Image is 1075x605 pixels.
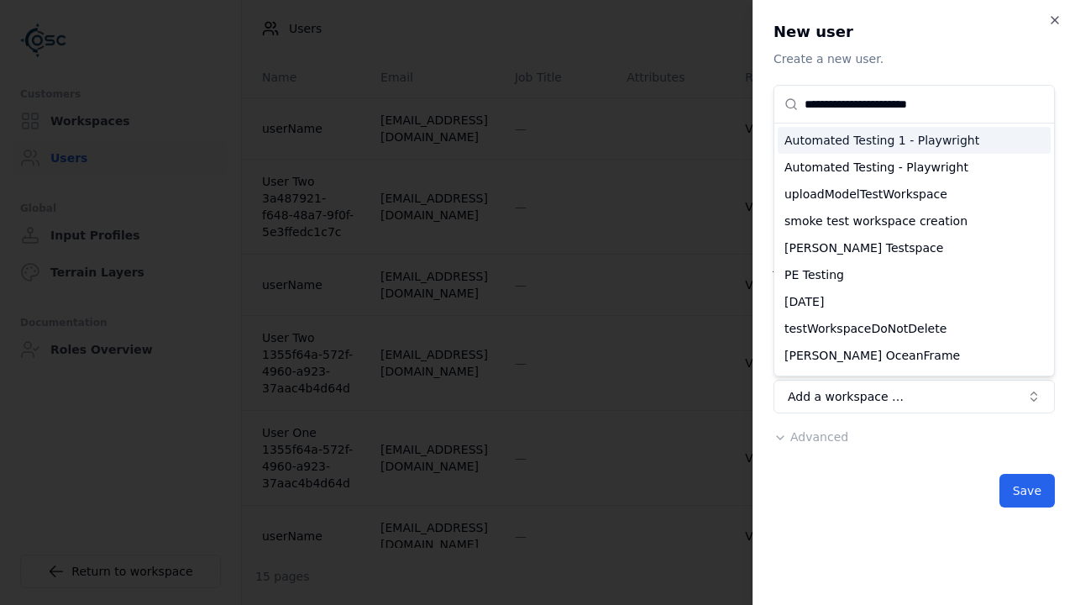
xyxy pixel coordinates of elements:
[778,369,1051,396] div: usama test 4
[778,127,1051,154] div: Automated Testing 1 - Playwright
[778,288,1051,315] div: [DATE]
[778,315,1051,342] div: testWorkspaceDoNotDelete
[778,234,1051,261] div: [PERSON_NAME] Testspace
[778,181,1051,208] div: uploadModelTestWorkspace
[778,208,1051,234] div: smoke test workspace creation
[778,154,1051,181] div: Automated Testing - Playwright
[778,261,1051,288] div: PE Testing
[778,342,1051,369] div: [PERSON_NAME] OceanFrame
[774,124,1054,376] div: Suggestions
